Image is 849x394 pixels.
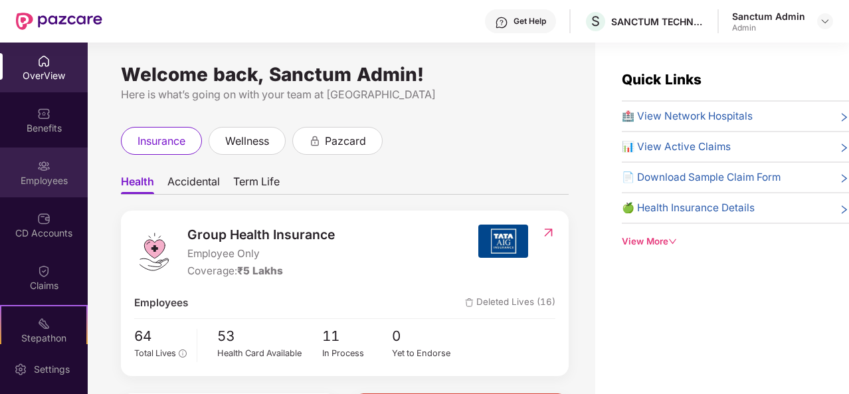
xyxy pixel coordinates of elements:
div: Sanctum Admin [732,10,805,23]
span: down [668,237,677,246]
div: Get Help [514,16,546,27]
span: 🍏 Health Insurance Details [622,200,755,216]
img: RedirectIcon [541,226,555,239]
span: pazcard [325,133,366,149]
img: svg+xml;base64,PHN2ZyBpZD0iQmVuZWZpdHMiIHhtbG5zPSJodHRwOi8vd3d3LnczLm9yZy8yMDAwL3N2ZyIgd2lkdGg9Ij... [37,107,50,120]
img: svg+xml;base64,PHN2ZyB4bWxucz0iaHR0cDovL3d3dy53My5vcmcvMjAwMC9zdmciIHdpZHRoPSIyMSIgaGVpZ2h0PSIyMC... [37,317,50,330]
span: Total Lives [134,348,176,358]
div: View More [622,235,849,248]
img: svg+xml;base64,PHN2ZyBpZD0iRW1wbG95ZWVzIiB4bWxucz0iaHR0cDovL3d3dy53My5vcmcvMjAwMC9zdmciIHdpZHRoPS... [37,159,50,173]
img: svg+xml;base64,PHN2ZyBpZD0iU2V0dGluZy0yMHgyMCIgeG1sbnM9Imh0dHA6Ly93d3cudzMub3JnLzIwMDAvc3ZnIiB3aW... [14,363,27,376]
span: Employees [134,295,188,311]
div: Admin [732,23,805,33]
span: right [839,142,849,155]
span: Health [121,175,154,194]
div: Coverage: [187,263,335,279]
span: S [591,13,600,29]
span: Employee Only [187,246,335,262]
span: 53 [217,326,322,347]
div: Health Card Available [217,347,322,360]
div: animation [309,134,321,146]
img: svg+xml;base64,PHN2ZyBpZD0iSGVscC0zMngzMiIgeG1sbnM9Imh0dHA6Ly93d3cudzMub3JnLzIwMDAvc3ZnIiB3aWR0aD... [495,16,508,29]
span: right [839,172,849,185]
span: right [839,111,849,124]
div: SANCTUM TECHNOLOGIES P LTD [611,15,704,28]
div: In Process [322,347,393,360]
span: 11 [322,326,393,347]
span: ₹5 Lakhs [237,264,283,277]
img: logo [134,232,174,272]
img: svg+xml;base64,PHN2ZyBpZD0iRHJvcGRvd24tMzJ4MzIiIHhtbG5zPSJodHRwOi8vd3d3LnczLm9yZy8yMDAwL3N2ZyIgd2... [820,16,830,27]
div: Settings [30,363,74,376]
span: 🏥 View Network Hospitals [622,108,753,124]
div: Yet to Endorse [392,347,462,360]
img: deleteIcon [465,298,474,307]
span: right [839,203,849,216]
img: svg+xml;base64,PHN2ZyBpZD0iSG9tZSIgeG1sbnM9Imh0dHA6Ly93d3cudzMub3JnLzIwMDAvc3ZnIiB3aWR0aD0iMjAiIG... [37,54,50,68]
span: Quick Links [622,71,702,88]
span: 0 [392,326,462,347]
span: insurance [138,133,185,149]
span: info-circle [179,349,186,357]
div: Here is what’s going on with your team at [GEOGRAPHIC_DATA] [121,86,569,103]
div: Stepathon [1,332,86,345]
span: Deleted Lives (16) [465,295,555,311]
div: Welcome back, Sanctum Admin! [121,69,569,80]
span: Group Health Insurance [187,225,335,245]
img: svg+xml;base64,PHN2ZyBpZD0iQ2xhaW0iIHhtbG5zPSJodHRwOi8vd3d3LnczLm9yZy8yMDAwL3N2ZyIgd2lkdGg9IjIwIi... [37,264,50,278]
img: insurerIcon [478,225,528,258]
span: Term Life [233,175,280,194]
span: 📄 Download Sample Claim Form [622,169,781,185]
img: New Pazcare Logo [16,13,102,30]
span: 64 [134,326,187,347]
span: Accidental [167,175,220,194]
img: svg+xml;base64,PHN2ZyBpZD0iQ0RfQWNjb3VudHMiIGRhdGEtbmFtZT0iQ0QgQWNjb3VudHMiIHhtbG5zPSJodHRwOi8vd3... [37,212,50,225]
span: wellness [225,133,269,149]
span: 📊 View Active Claims [622,139,731,155]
